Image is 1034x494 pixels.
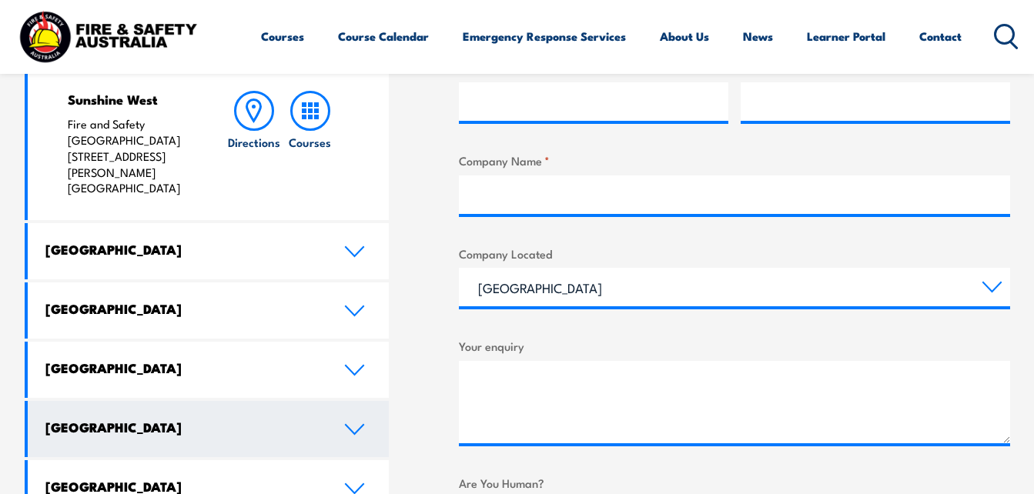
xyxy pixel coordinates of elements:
[228,134,280,150] h6: Directions
[919,18,962,55] a: Contact
[45,359,321,376] h4: [GEOGRAPHIC_DATA]
[459,152,1010,169] label: Company Name
[68,116,196,196] p: Fire and Safety [GEOGRAPHIC_DATA] [STREET_ADDRESS][PERSON_NAME] [GEOGRAPHIC_DATA]
[807,18,885,55] a: Learner Portal
[45,300,321,317] h4: [GEOGRAPHIC_DATA]
[459,474,1010,492] label: Are You Human?
[45,241,321,258] h4: [GEOGRAPHIC_DATA]
[261,18,304,55] a: Courses
[68,91,196,108] h4: Sunshine West
[28,282,390,339] a: [GEOGRAPHIC_DATA]
[463,18,626,55] a: Emergency Response Services
[459,245,1010,262] label: Company Located
[45,419,321,436] h4: [GEOGRAPHIC_DATA]
[459,337,1010,355] label: Your enquiry
[226,91,282,196] a: Directions
[338,18,429,55] a: Course Calendar
[743,18,773,55] a: News
[660,18,709,55] a: About Us
[28,401,390,457] a: [GEOGRAPHIC_DATA]
[289,134,331,150] h6: Courses
[28,223,390,279] a: [GEOGRAPHIC_DATA]
[283,91,338,196] a: Courses
[28,342,390,398] a: [GEOGRAPHIC_DATA]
